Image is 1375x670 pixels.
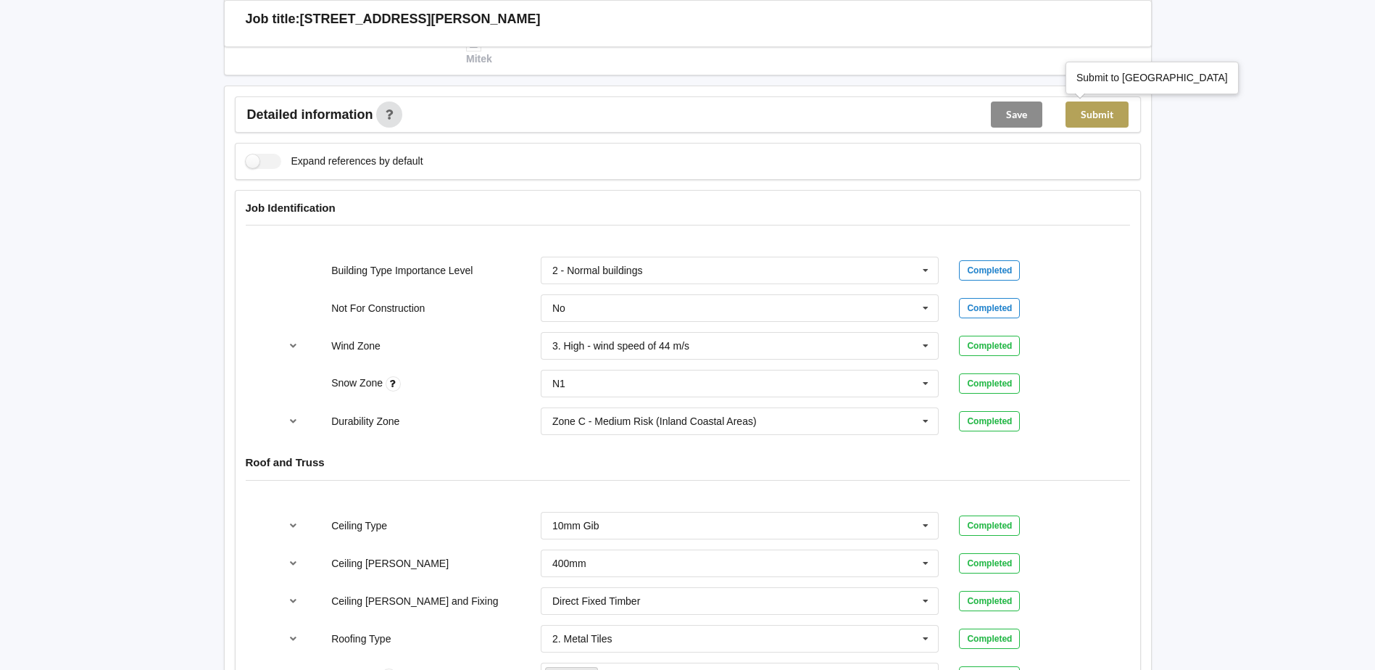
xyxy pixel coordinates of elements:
[959,629,1020,649] div: Completed
[279,408,307,434] button: reference-toggle
[331,520,387,532] label: Ceiling Type
[246,201,1130,215] h4: Job Identification
[246,11,300,28] h3: Job title:
[279,588,307,614] button: reference-toggle
[230,36,457,66] div: Frame files :
[552,416,757,426] div: Zone C - Medium Risk (Inland Coastal Areas)
[331,558,449,569] label: Ceiling [PERSON_NAME]
[279,333,307,359] button: reference-toggle
[959,336,1020,356] div: Completed
[331,595,498,607] label: Ceiling [PERSON_NAME] and Fixing
[552,558,586,568] div: 400mm
[552,341,689,351] div: 3. High - wind speed of 44 m/s
[959,298,1020,318] div: Completed
[552,265,643,276] div: 2 - Normal buildings
[331,415,399,427] label: Durability Zone
[959,591,1020,611] div: Completed
[246,455,1130,469] h4: Roof and Truss
[279,626,307,652] button: reference-toggle
[331,340,381,352] label: Wind Zone
[552,596,640,606] div: Direct Fixed Timber
[552,379,565,389] div: N1
[959,553,1020,574] div: Completed
[331,633,391,645] label: Roofing Type
[959,516,1020,536] div: Completed
[331,302,425,314] label: Not For Construction
[552,303,565,313] div: No
[1065,102,1129,128] button: Submit
[552,634,612,644] div: 2. Metal Tiles
[552,521,599,531] div: 10mm Gib
[279,513,307,539] button: reference-toggle
[959,260,1020,281] div: Completed
[331,377,386,389] label: Snow Zone
[246,154,423,169] label: Expand references by default
[1076,70,1228,85] div: Submit to [GEOGRAPHIC_DATA]
[279,550,307,576] button: reference-toggle
[466,37,492,65] a: Mitek
[331,265,473,276] label: Building Type Importance Level
[959,373,1020,394] div: Completed
[959,411,1020,431] div: Completed
[247,108,373,121] span: Detailed information
[300,11,541,28] h3: [STREET_ADDRESS][PERSON_NAME]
